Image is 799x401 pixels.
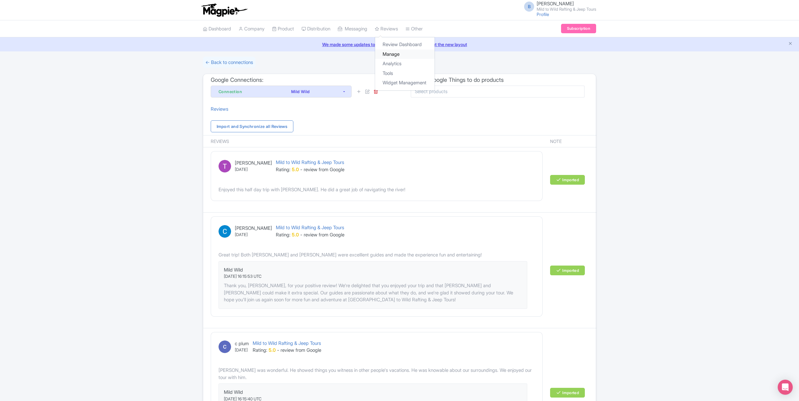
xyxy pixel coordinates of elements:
div: Great trip! Both [PERSON_NAME] and [PERSON_NAME] were excelllent guides and made the experience f... [219,251,535,259]
a: Product [272,20,294,38]
a: [PERSON_NAME] [235,225,272,231]
a: ← Back to connections [203,57,255,68]
a: Import and Synchronize all Reviews [211,120,293,132]
a: [PERSON_NAME] [235,160,272,166]
span: - review from Google [277,347,321,353]
h3: Google Connections: [211,77,388,83]
small: [DATE] 16:15:53 UTC [224,273,262,280]
a: Analytics [375,59,435,69]
a: B [PERSON_NAME] Mild to Wild Rafting & Jeep Tours [520,1,596,11]
h3: Link to Google Things to do products [411,77,581,83]
a: Reviews [375,20,398,38]
div: Open Intercom Messenger [778,380,793,395]
a: Review Dashboard [375,40,435,50]
input: Select products [415,89,451,94]
small: [DATE] [235,347,249,353]
th: Note [546,135,596,147]
div: Mild Wild [259,88,342,95]
div: Thank you, [PERSON_NAME], for your positive review! We're delighted that you enjoyed your trip an... [224,282,522,303]
small: Mild to Wild Rafting & Jeep Tours [537,7,596,11]
a: We made some updates to the platform. Read more about the new layout [4,41,795,48]
strong: 5.0 [292,232,299,238]
div: [PERSON_NAME] was wonderful. He showed things you witness in other people's vacations. He was kno... [219,367,535,381]
span: Mild to Wild Rafting & Jeep Tours [253,340,321,346]
span: Rating: [276,232,291,238]
button: Close announcement [788,40,793,48]
a: Other [405,20,423,38]
a: Widget Management [375,78,435,88]
strong: 5.0 [269,347,276,353]
a: Messaging [338,20,367,38]
span: Rating: [253,347,267,353]
a: Company [239,20,265,38]
img: logo-ab69f6fb50320c5b225c76a69d11143b.png [200,3,248,17]
div: Enjoyed this half day trip with [PERSON_NAME]. He did a great job of navigating the river! [219,186,535,193]
span: Mild to Wild Rafting & Jeep Tours [276,224,344,230]
a: Subscription [561,24,596,33]
span: Rating: [276,166,291,172]
div: Connection [219,88,255,95]
a: Manage [375,50,435,59]
span: - review from Google [300,232,344,238]
a: Mild Wild [224,267,243,273]
small: [DATE] [235,166,272,173]
span: B [524,2,534,12]
button: Connection Mild Wild [211,86,352,98]
span: - review from Google [300,166,344,172]
span: [PERSON_NAME] [537,1,574,7]
a: Dashboard [203,20,231,38]
strong: 5.0 [292,166,299,172]
th: Reviews [203,135,546,147]
a: Distribution [302,20,330,38]
a: Mild Wild [224,389,243,395]
a: c plum [235,340,249,346]
small: [DATE] [235,232,272,238]
a: Tools [375,69,435,78]
a: Profile [537,12,549,17]
span: Mild to Wild Rafting & Jeep Tours [276,159,344,165]
a: Reviews [211,101,228,118]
